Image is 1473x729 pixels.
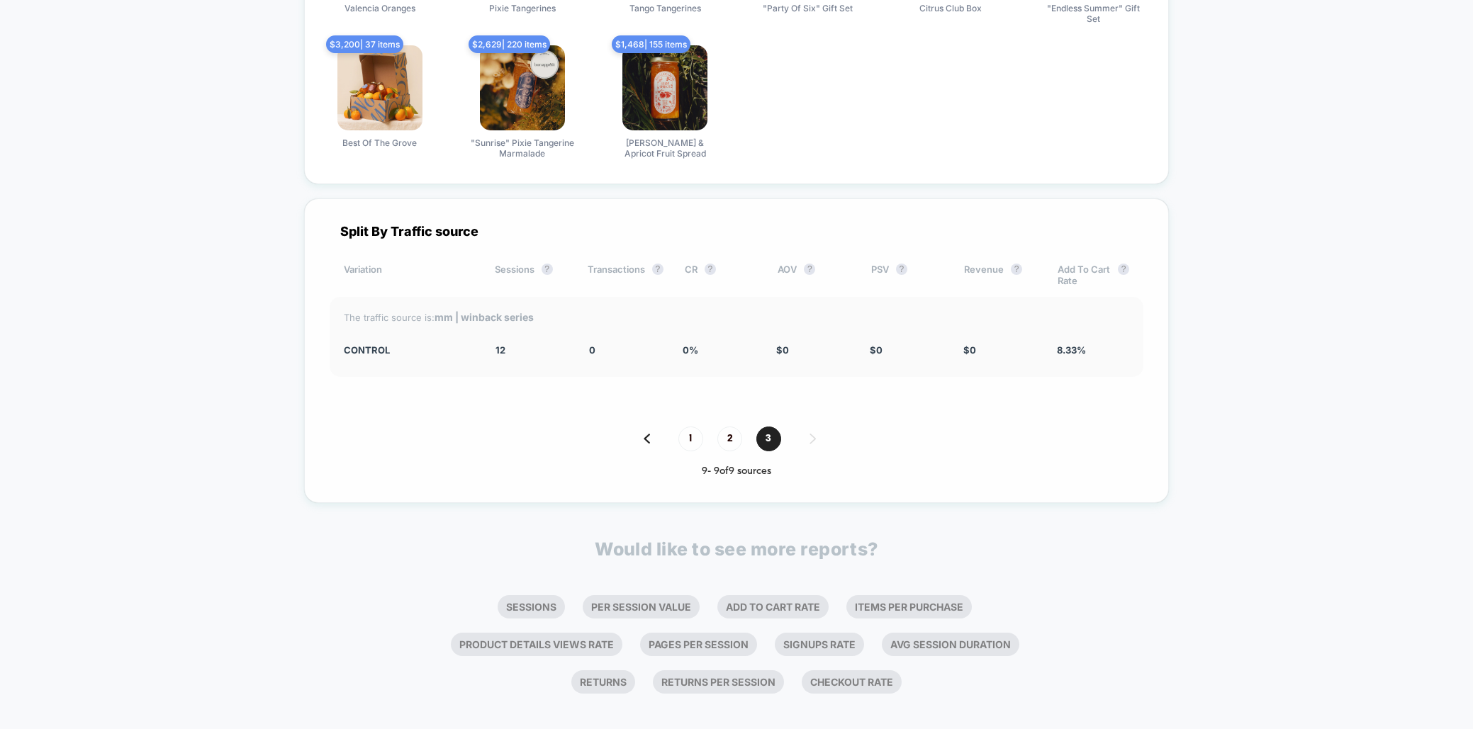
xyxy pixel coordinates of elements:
[629,3,701,13] span: Tango Tangerines
[589,344,595,356] span: 0
[326,35,403,53] span: $ 3,200 | 37 items
[495,264,566,286] div: Sessions
[870,344,883,356] span: $ 0
[678,426,703,451] span: 1
[882,633,1019,656] li: Avg Session Duration
[469,35,550,53] span: $ 2,629 | 220 items
[588,264,663,286] div: Transactions
[644,434,650,443] img: pagination back
[342,137,417,148] span: Best Of The Grove
[1040,3,1146,24] span: "Endless Summer" Gift Set
[705,264,716,275] button: ?
[756,426,781,451] span: 3
[652,264,663,275] button: ?
[1057,344,1086,356] span: 8.33 %
[640,633,757,656] li: Pages Per Session
[344,311,1129,323] div: The traffic source is:
[498,595,565,618] li: Sessions
[776,344,789,356] span: $ 0
[612,137,718,159] span: [PERSON_NAME] & Apricot Fruit Spread
[1058,264,1129,286] div: Add To Cart Rate
[717,595,829,618] li: Add To Cart Rate
[653,670,784,694] li: Returns Per Session
[919,3,982,13] span: Citrus Club Box
[622,45,707,130] img: produt
[1011,264,1022,275] button: ?
[330,465,1143,477] div: 9 - 9 of 9 sources
[846,595,972,618] li: Items Per Purchase
[775,633,864,656] li: Signups Rate
[571,670,635,694] li: Returns
[489,3,556,13] span: Pixie Tangerines
[804,264,815,275] button: ?
[1118,264,1129,275] button: ?
[435,311,534,323] strong: mm | winback series
[345,3,415,13] span: Valencia Oranges
[451,633,622,656] li: Product Details Views Rate
[963,344,976,356] span: $ 0
[469,137,576,159] span: "Sunrise" Pixie Tangerine Marmalade
[964,264,1036,286] div: Revenue
[344,264,474,286] div: Variation
[778,264,849,286] div: AOV
[495,344,505,356] span: 12
[480,45,565,130] img: produt
[583,595,700,618] li: Per Session Value
[595,538,878,560] p: Would like to see more reports?
[612,35,690,53] span: $ 1,468 | 155 items
[330,224,1143,239] div: Split By Traffic source
[763,3,853,13] span: "Party Of Six" Gift Set
[685,264,756,286] div: CR
[871,264,943,286] div: PSV
[337,45,422,130] img: produt
[802,670,902,694] li: Checkout Rate
[683,344,698,356] span: 0 %
[344,344,474,356] div: CONTROL
[717,426,742,451] span: 2
[896,264,907,275] button: ?
[542,264,553,275] button: ?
